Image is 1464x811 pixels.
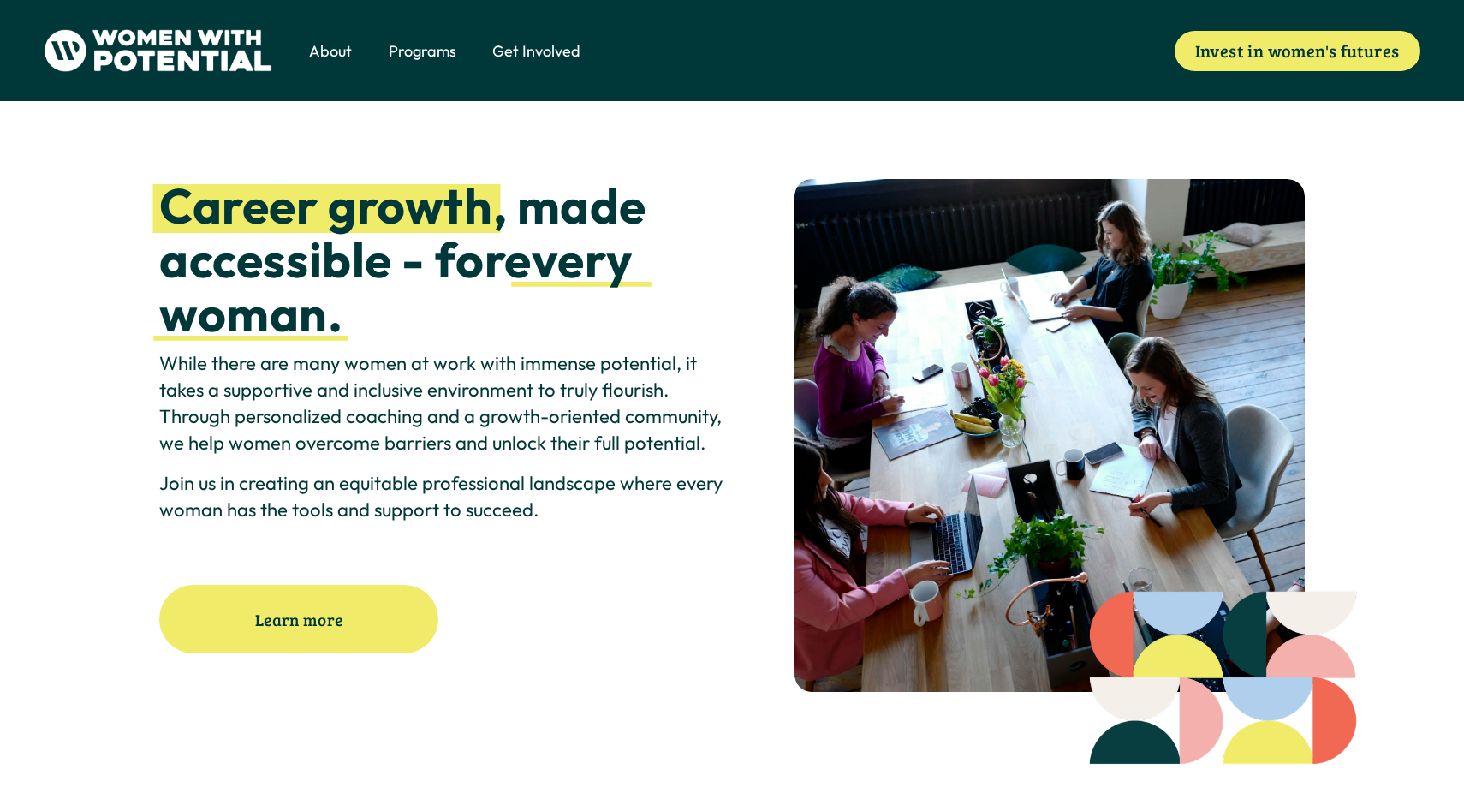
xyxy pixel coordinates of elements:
[1175,31,1420,71] a: Invest in women's futures
[159,470,727,523] p: Join us in creating an equitable professional landscape where every woman has the tools and suppo...
[159,229,642,344] strong: every woman.
[159,175,656,290] strong: , made accessible - for
[492,40,580,62] span: Get Involved
[309,40,352,62] span: About
[159,175,492,236] strong: Career growth
[159,585,438,653] a: Learn more
[389,40,456,62] span: Programs
[492,39,580,63] a: folder dropdown
[389,39,456,63] a: folder dropdown
[309,39,352,63] a: folder dropdown
[44,29,272,72] img: Women With Potential
[159,350,727,456] p: While there are many women at work with immense potential, it takes a supportive and inclusive en...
